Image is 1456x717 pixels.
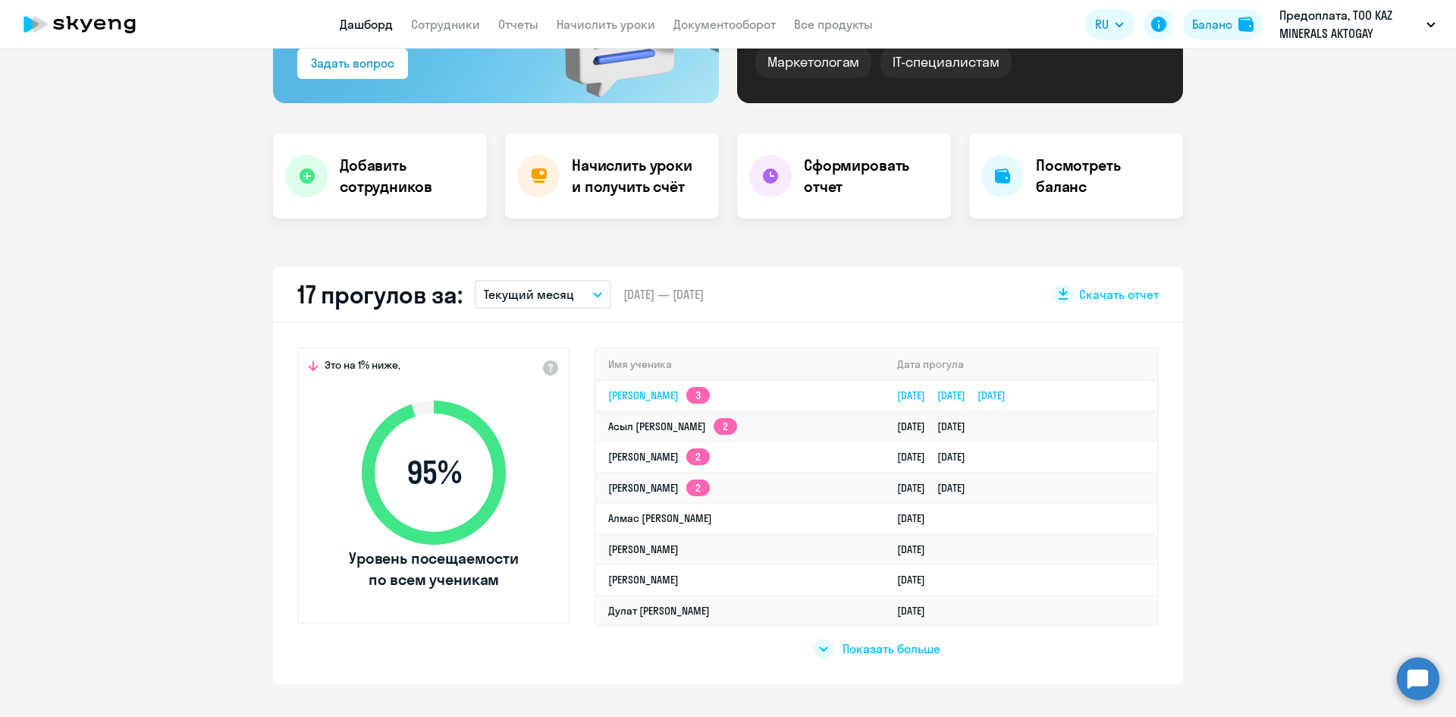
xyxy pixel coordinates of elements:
[1095,15,1109,33] span: RU
[608,420,737,433] a: Асыл [PERSON_NAME]2
[608,388,710,402] a: [PERSON_NAME]3
[673,17,776,32] a: Документооборот
[897,604,937,618] a: [DATE]
[297,279,463,310] h2: 17 прогулов за:
[897,481,977,495] a: [DATE][DATE]
[596,349,885,380] th: Имя ученика
[498,17,538,32] a: Отчеты
[1036,155,1171,197] h4: Посмотреть баланс
[897,420,977,433] a: [DATE][DATE]
[804,155,939,197] h4: Сформировать отчет
[297,49,408,79] button: Задать вопрос
[897,511,937,525] a: [DATE]
[897,450,977,464] a: [DATE][DATE]
[897,388,1018,402] a: [DATE][DATE][DATE]
[794,17,873,32] a: Все продукты
[843,640,940,657] span: Показать больше
[608,511,712,525] a: Алмас [PERSON_NAME]
[897,542,937,556] a: [DATE]
[325,358,400,376] span: Это на 1% ниже,
[1192,15,1232,33] div: Баланс
[1183,9,1263,39] button: Балансbalance
[557,17,655,32] a: Начислить уроки
[608,573,679,586] a: [PERSON_NAME]
[311,54,394,72] div: Задать вопрос
[880,46,1011,78] div: IT-специалистам
[1238,17,1254,32] img: balance
[714,418,737,435] app-skyeng-badge: 2
[623,286,704,303] span: [DATE] — [DATE]
[755,46,871,78] div: Маркетологам
[608,481,710,495] a: [PERSON_NAME]2
[686,387,710,404] app-skyeng-badge: 3
[897,573,937,586] a: [DATE]
[1084,9,1134,39] button: RU
[475,280,611,309] button: Текущий месяц
[1279,6,1420,42] p: Предоплата, ТОО KAZ MINERALS AKTOGAY
[608,604,710,618] a: Дулат [PERSON_NAME]
[347,454,521,491] span: 95 %
[885,349,1157,380] th: Дата прогула
[347,548,521,590] span: Уровень посещаемости по всем ученикам
[340,155,475,197] h4: Добавить сотрудников
[340,17,393,32] a: Дашборд
[686,480,710,496] app-skyeng-badge: 2
[1079,286,1159,303] span: Скачать отчет
[608,450,710,464] a: [PERSON_NAME]2
[608,542,679,556] a: [PERSON_NAME]
[572,155,704,197] h4: Начислить уроки и получить счёт
[686,448,710,465] app-skyeng-badge: 2
[1272,6,1443,42] button: Предоплата, ТОО KAZ MINERALS AKTOGAY
[484,285,574,303] p: Текущий месяц
[411,17,480,32] a: Сотрудники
